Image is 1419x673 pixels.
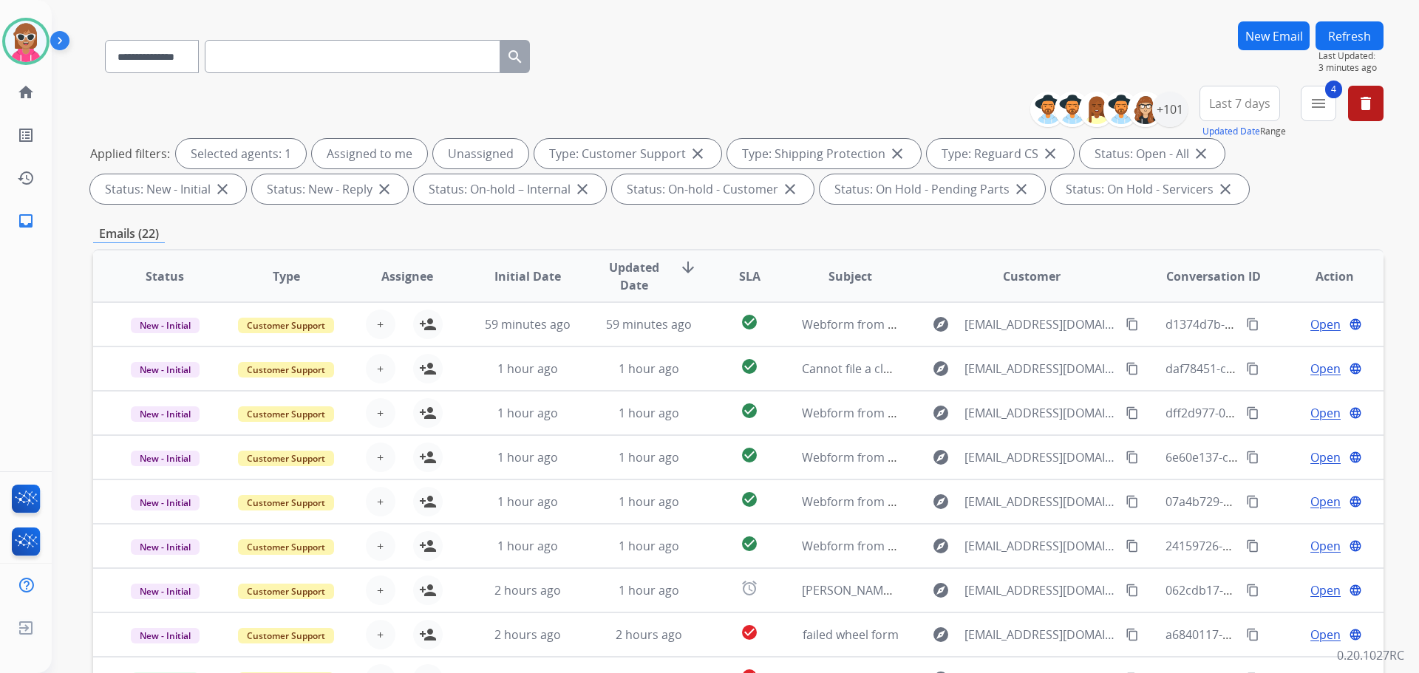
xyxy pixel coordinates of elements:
[534,139,721,168] div: Type: Customer Support
[497,405,558,421] span: 1 hour ago
[494,267,561,285] span: Initial Date
[1301,86,1336,121] button: 4
[5,21,47,62] img: avatar
[1166,582,1394,598] span: 062cdb17-0f4d-41e7-a590-58b69cb66b9b
[1349,318,1362,331] mat-icon: language
[414,174,606,204] div: Status: On-hold – Internal
[802,405,1137,421] span: Webform from [EMAIL_ADDRESS][DOMAIN_NAME] on [DATE]
[964,581,1117,599] span: [EMAIL_ADDRESS][DOMAIN_NAME]
[1126,539,1139,553] mat-icon: content_copy
[1013,180,1030,198] mat-icon: close
[377,626,384,643] span: +
[1310,493,1341,510] span: Open
[17,83,35,101] mat-icon: home
[619,538,679,554] span: 1 hour ago
[1246,495,1259,508] mat-icon: content_copy
[93,225,165,243] p: Emails (22)
[741,358,758,375] mat-icon: check_circle
[1325,81,1342,98] span: 4
[1246,584,1259,597] mat-icon: content_copy
[828,267,872,285] span: Subject
[1349,584,1362,597] mat-icon: language
[932,626,950,643] mat-icon: explore
[419,360,437,378] mat-icon: person_add
[1246,539,1259,553] mat-icon: content_copy
[419,493,437,510] mat-icon: person_add
[497,449,558,465] span: 1 hour ago
[932,581,950,599] mat-icon: explore
[727,139,921,168] div: Type: Shipping Protection
[741,491,758,508] mat-icon: check_circle
[619,582,679,598] span: 1 hour ago
[1166,626,1393,643] span: a6840117-5630-4079-8814-0a6d6962cc8d
[1238,21,1310,50] button: New Email
[1310,448,1341,466] span: Open
[1318,50,1384,62] span: Last Updated:
[619,361,679,377] span: 1 hour ago
[273,267,300,285] span: Type
[1166,538,1395,554] span: 24159726-a824-4dd1-8951-6912ab0e0575
[497,538,558,554] span: 1 hour ago
[932,448,950,466] mat-icon: explore
[17,212,35,230] mat-icon: inbox
[1310,404,1341,422] span: Open
[131,495,200,510] span: New - Initial
[366,531,395,561] button: +
[1166,405,1387,421] span: dff2d977-03da-464f-9682-378902575209
[238,584,334,599] span: Customer Support
[619,449,679,465] span: 1 hour ago
[964,626,1117,643] span: [EMAIL_ADDRESS][DOMAIN_NAME]
[888,145,906,163] mat-icon: close
[1349,362,1362,375] mat-icon: language
[803,626,899,643] span: failed wheel form
[1126,628,1139,641] mat-icon: content_copy
[741,313,758,331] mat-icon: check_circle
[377,404,384,422] span: +
[616,626,682,643] span: 2 hours ago
[238,318,334,333] span: Customer Support
[375,180,393,198] mat-icon: close
[1126,584,1139,597] mat-icon: content_copy
[802,582,926,598] span: [PERSON_NAME] claim
[419,626,437,643] mat-icon: person_add
[1310,95,1327,112] mat-icon: menu
[1262,250,1384,302] th: Action
[17,126,35,144] mat-icon: list_alt
[964,404,1117,422] span: [EMAIL_ADDRESS][DOMAIN_NAME]
[932,315,950,333] mat-icon: explore
[964,315,1117,333] span: [EMAIL_ADDRESS][DOMAIN_NAME]
[1202,125,1286,137] span: Range
[741,579,758,597] mat-icon: alarm
[1192,145,1210,163] mat-icon: close
[366,310,395,339] button: +
[131,539,200,555] span: New - Initial
[1349,495,1362,508] mat-icon: language
[619,405,679,421] span: 1 hour ago
[619,493,679,510] span: 1 hour ago
[1080,139,1225,168] div: Status: Open - All
[419,315,437,333] mat-icon: person_add
[1126,318,1139,331] mat-icon: content_copy
[1166,493,1390,510] span: 07a4b729-709d-442c-8172-19cc7f43de8a
[802,449,1137,465] span: Webform from [EMAIL_ADDRESS][DOMAIN_NAME] on [DATE]
[1246,318,1259,331] mat-icon: content_copy
[1318,62,1384,74] span: 3 minutes ago
[366,620,395,649] button: +
[419,448,437,466] mat-icon: person_add
[238,628,334,643] span: Customer Support
[1126,451,1139,464] mat-icon: content_copy
[612,174,814,204] div: Status: On-hold - Customer
[1126,362,1139,375] mat-icon: content_copy
[238,539,334,555] span: Customer Support
[739,267,760,285] span: SLA
[1310,537,1341,555] span: Open
[377,493,384,510] span: +
[741,624,758,641] mat-icon: check_circle
[781,180,799,198] mat-icon: close
[131,406,200,422] span: New - Initial
[1166,449,1392,465] span: 6e60e137-cbbf-4993-91e5-000e78d3dceb
[601,259,668,294] span: Updated Date
[1041,145,1059,163] mat-icon: close
[1349,628,1362,641] mat-icon: language
[932,493,950,510] mat-icon: explore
